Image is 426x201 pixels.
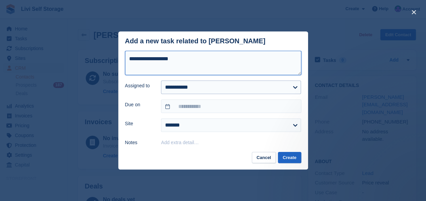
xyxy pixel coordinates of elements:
[278,152,301,163] button: Create
[125,101,153,108] label: Due on
[125,37,266,45] div: Add a new task related to [PERSON_NAME]
[161,140,199,145] button: Add extra detail…
[408,7,419,18] button: close
[125,139,153,146] label: Notes
[125,120,153,127] label: Site
[252,152,276,163] button: Cancel
[125,82,153,89] label: Assigned to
